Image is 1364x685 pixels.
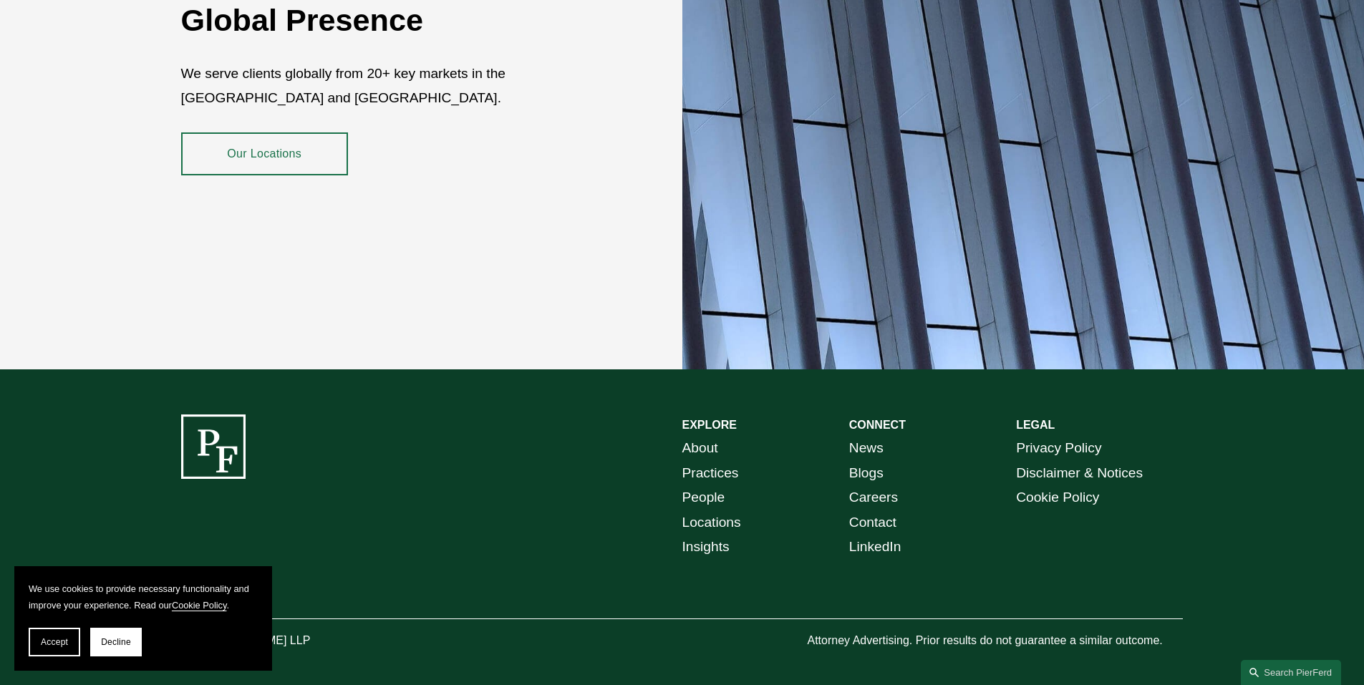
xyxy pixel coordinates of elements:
p: Attorney Advertising. Prior results do not guarantee a similar outcome. [807,631,1183,651]
button: Accept [29,628,80,656]
strong: EXPLORE [682,419,737,431]
a: Search this site [1241,660,1341,685]
button: Decline [90,628,142,656]
a: Privacy Policy [1016,436,1101,461]
a: Insights [682,535,730,560]
h2: Global Presence [181,1,599,39]
a: Careers [849,485,898,510]
a: News [849,436,884,461]
span: Accept [41,637,68,647]
a: Cookie Policy [1016,485,1099,510]
a: Practices [682,461,739,486]
p: © [PERSON_NAME] LLP [181,631,390,651]
a: About [682,436,718,461]
a: People [682,485,725,510]
strong: CONNECT [849,419,906,431]
p: We use cookies to provide necessary functionality and improve your experience. Read our . [29,580,258,613]
strong: LEGAL [1016,419,1055,431]
a: Cookie Policy [172,600,227,611]
a: Locations [682,510,741,535]
span: Decline [101,637,131,647]
a: LinkedIn [849,535,901,560]
p: We serve clients globally from 20+ key markets in the [GEOGRAPHIC_DATA] and [GEOGRAPHIC_DATA]. [181,62,599,111]
a: Our Locations [181,132,348,175]
a: Blogs [849,461,884,486]
a: Contact [849,510,896,535]
section: Cookie banner [14,566,272,671]
a: Disclaimer & Notices [1016,461,1143,486]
